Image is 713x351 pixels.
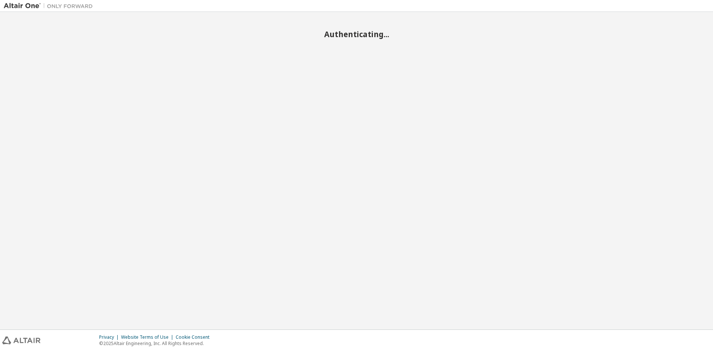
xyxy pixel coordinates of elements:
[2,337,40,344] img: altair_logo.svg
[4,2,97,10] img: Altair One
[176,334,214,340] div: Cookie Consent
[99,334,121,340] div: Privacy
[99,340,214,347] p: © 2025 Altair Engineering, Inc. All Rights Reserved.
[121,334,176,340] div: Website Terms of Use
[4,29,709,39] h2: Authenticating...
